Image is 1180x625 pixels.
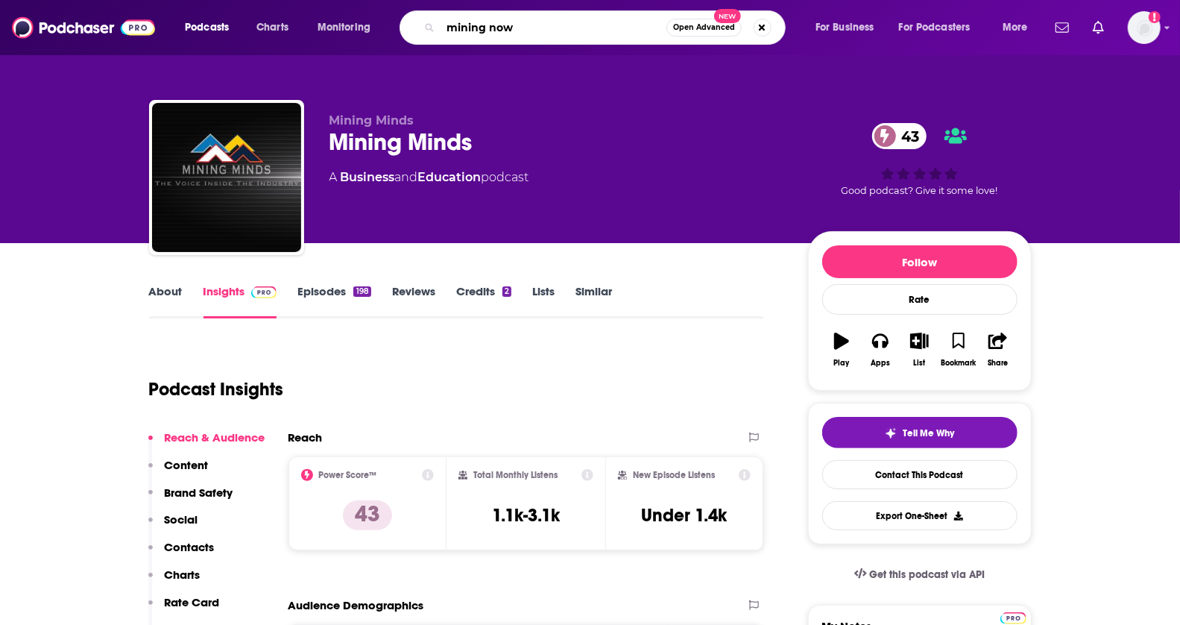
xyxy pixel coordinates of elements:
button: Charts [148,568,201,595]
p: Reach & Audience [165,430,265,445]
h2: New Episode Listens [633,470,715,480]
a: Show notifications dropdown [1050,15,1075,40]
button: open menu [805,16,893,40]
button: Play [822,323,861,377]
h1: Podcast Insights [149,378,284,401]
h3: Under 1.4k [642,504,728,527]
button: Share [978,323,1017,377]
a: Business [341,170,395,184]
div: 2 [502,286,511,297]
button: open menu [174,16,248,40]
h2: Total Monthly Listens [473,470,558,480]
a: Education [418,170,482,184]
img: Podchaser - Follow, Share and Rate Podcasts [12,13,155,42]
a: Similar [575,284,612,318]
span: and [395,170,418,184]
button: open menu [992,16,1047,40]
span: 43 [887,123,927,149]
div: A podcast [329,169,529,186]
img: Mining Minds [152,103,301,252]
span: Tell Me Why [903,427,954,439]
button: Brand Safety [148,486,233,513]
p: Charts [165,568,201,582]
span: Open Advanced [673,24,735,31]
div: 198 [353,286,370,297]
span: Get this podcast via API [869,568,985,581]
span: For Podcasters [899,17,971,38]
button: Reach & Audience [148,430,265,458]
div: Bookmark [941,359,976,368]
span: Logged in as jacruz [1128,11,1161,44]
span: More [1003,17,1028,38]
button: Export One-Sheet [822,501,1017,530]
button: Show profile menu [1128,11,1161,44]
a: Episodes198 [297,284,370,318]
div: Share [988,359,1008,368]
button: Rate Card [148,595,220,623]
button: Content [148,458,209,486]
span: New [714,9,741,23]
a: 43 [872,123,927,149]
a: Credits2 [456,284,511,318]
p: 43 [343,500,392,530]
div: Apps [871,359,890,368]
h2: Reach [288,430,323,445]
span: Monitoring [318,17,370,38]
button: open menu [889,16,992,40]
span: Mining Minds [329,113,414,128]
span: Good podcast? Give it some love! [842,185,998,196]
div: Rate [822,284,1017,315]
span: For Business [815,17,874,38]
img: Podchaser Pro [1000,612,1026,624]
p: Social [165,512,198,527]
h2: Audience Demographics [288,598,424,612]
button: Follow [822,245,1017,278]
a: Show notifications dropdown [1087,15,1110,40]
img: Podchaser Pro [251,286,277,298]
div: 43Good podcast? Give it some love! [808,113,1032,206]
div: List [914,359,926,368]
button: Social [148,512,198,540]
img: tell me why sparkle [885,427,897,439]
svg: Add a profile image [1149,11,1161,23]
img: User Profile [1128,11,1161,44]
button: Open AdvancedNew [666,19,742,37]
p: Brand Safety [165,486,233,500]
button: tell me why sparkleTell Me Why [822,417,1017,448]
button: Bookmark [939,323,978,377]
button: open menu [307,16,390,40]
a: Reviews [392,284,435,318]
button: Contacts [148,540,215,568]
p: Rate Card [165,595,220,609]
span: Podcasts [185,17,229,38]
h3: 1.1k-3.1k [492,504,560,527]
a: Pro website [1000,610,1026,624]
a: InsightsPodchaser Pro [203,284,277,318]
a: Lists [532,284,555,318]
button: List [900,323,938,377]
span: Charts [256,17,288,38]
div: Search podcasts, credits, & more... [414,10,800,45]
button: Apps [861,323,900,377]
a: Contact This Podcast [822,460,1017,489]
p: Contacts [165,540,215,554]
a: About [149,284,183,318]
p: Content [165,458,209,472]
input: Search podcasts, credits, & more... [441,16,666,40]
div: Play [833,359,849,368]
a: Get this podcast via API [842,556,997,593]
h2: Power Score™ [319,470,377,480]
a: Charts [247,16,297,40]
